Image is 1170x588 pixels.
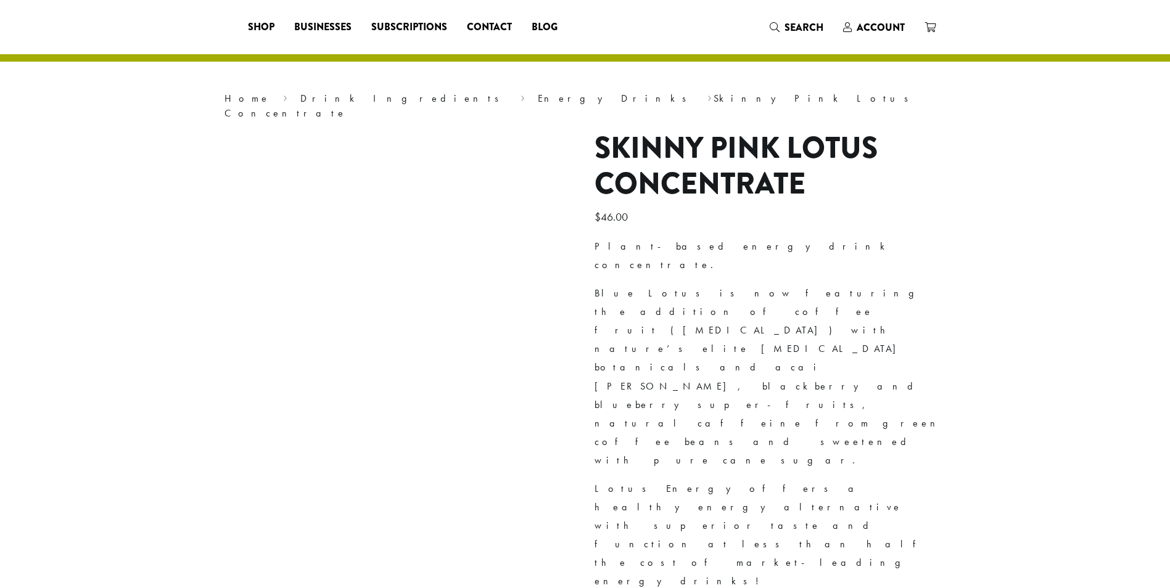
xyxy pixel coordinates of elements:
span: Account [857,20,905,35]
span: Shop [248,20,274,35]
span: $ [595,210,601,224]
span: Blog [532,20,558,35]
bdi: 46.00 [595,210,631,224]
span: Contact [467,20,512,35]
span: Subscriptions [371,20,447,35]
a: Drink Ingredients [300,92,507,105]
p: Blue Lotus is now featuring the addition of coffee fruit ([MEDICAL_DATA]) with nature’s elite [ME... [595,284,946,470]
span: › [283,87,287,106]
span: › [707,87,712,106]
a: Home [225,92,270,105]
a: Shop [238,17,284,37]
a: Search [760,17,833,38]
span: Businesses [294,20,352,35]
span: › [521,87,525,106]
p: Plant-based energy drink concentrate. [595,237,946,274]
span: Search [785,20,823,35]
nav: Breadcrumb [225,91,946,121]
a: Energy Drinks [538,92,694,105]
h1: Skinny Pink Lotus Concentrate [595,131,946,202]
